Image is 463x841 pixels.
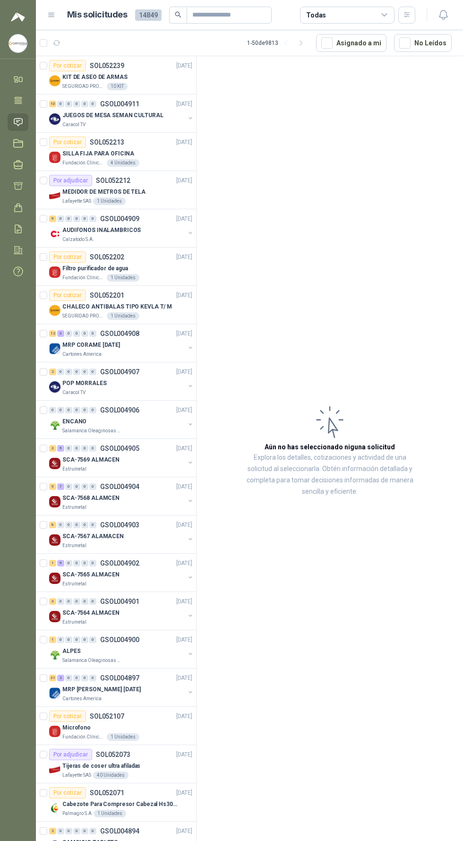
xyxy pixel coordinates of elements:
img: Company Logo [49,75,60,86]
p: Estrumetal [62,504,86,511]
p: Salamanca Oleaginosas SAS [62,427,122,435]
div: 0 [89,560,96,566]
div: Por adjudicar [49,175,92,186]
div: 0 [89,483,96,490]
a: 9 0 0 0 0 0 GSOL004909[DATE] Company LogoAUDIFONOS INALAMBRICOSCalzatodo S.A. [49,213,194,243]
div: 2 [49,369,56,375]
p: [DATE] [176,138,192,147]
p: [DATE] [176,215,192,223]
div: 0 [89,101,96,107]
p: [DATE] [176,635,192,644]
div: Por cotizar [49,251,86,263]
p: MRP CORAME [DATE] [62,341,120,350]
div: Todas [306,10,326,20]
span: 14849 [135,9,162,21]
div: 0 [89,215,96,222]
img: Logo peakr [11,11,25,23]
div: 0 [89,598,96,605]
p: Microfono [62,723,91,732]
div: 0 [81,828,88,834]
div: 0 [73,560,80,566]
a: Por adjudicarSOL052212[DATE] Company LogoMEDIDOR DE METROS DE TELALafayette SAS1 Unidades [36,171,196,209]
div: 0 [73,636,80,643]
p: [DATE] [176,521,192,530]
div: 0 [73,445,80,452]
div: 0 [89,330,96,337]
img: Company Logo [49,458,60,469]
p: Lafayette SAS [62,197,91,205]
img: Company Logo [49,305,60,316]
p: [DATE] [176,789,192,798]
div: 0 [65,330,72,337]
div: 1 Unidades [94,810,126,817]
div: 5 [49,483,56,490]
p: GSOL004894 [100,828,139,834]
p: SILLA FIJA PARA OFICINA [62,149,134,158]
p: SOL052202 [90,254,124,260]
img: Company Logo [49,764,60,775]
p: SOL052213 [90,139,124,146]
div: 0 [73,598,80,605]
p: Estrumetal [62,618,86,626]
div: 0 [89,407,96,413]
div: 0 [81,483,88,490]
div: 0 [73,828,80,834]
div: 1 [49,636,56,643]
p: [DATE] [176,712,192,721]
p: SCA-7569 ALMACEN [62,455,120,464]
p: [DATE] [176,253,192,262]
img: Company Logo [49,496,60,507]
p: POP MORRALES [62,379,107,388]
div: 0 [89,522,96,528]
p: Estrumetal [62,580,86,588]
div: 0 [57,598,64,605]
p: SOL052212 [96,177,130,184]
p: SOL052073 [96,751,130,758]
p: MRP [PERSON_NAME] [DATE] [62,685,141,694]
p: MEDIDOR DE METROS DE TELA [62,188,146,197]
p: [DATE] [176,597,192,606]
p: [DATE] [176,559,192,568]
div: 0 [65,828,72,834]
div: 0 [65,215,72,222]
p: Estrumetal [62,542,86,549]
p: SEGURIDAD PROVISER LTDA [62,83,105,90]
div: 0 [89,636,96,643]
p: GSOL004900 [100,636,139,643]
div: 1 Unidades [93,197,126,205]
p: [DATE] [176,750,192,759]
p: [DATE] [176,61,192,70]
p: Filtro purificador de agua [62,264,128,273]
div: 0 [73,101,80,107]
img: Company Logo [49,687,60,699]
div: 0 [57,369,64,375]
img: Company Logo [49,802,60,814]
div: Por cotizar [49,711,86,722]
p: [DATE] [176,444,192,453]
a: 1 0 0 0 0 0 GSOL004900[DATE] Company LogoALPESSalamanca Oleaginosas SAS [49,634,194,664]
a: 0 0 0 0 0 0 GSOL004906[DATE] Company LogoENCANOSalamanca Oleaginosas SAS [49,404,194,435]
p: [DATE] [176,100,192,109]
p: Cartones America [62,351,102,358]
div: 0 [65,407,72,413]
div: 1 Unidades [107,312,139,320]
a: 1 9 0 0 0 0 GSOL004902[DATE] Company LogoSCA-7565 ALMACENEstrumetal [49,558,194,588]
p: ENCANO [62,417,86,426]
div: 0 [81,330,88,337]
div: 0 [73,522,80,528]
div: 0 [57,636,64,643]
p: GSOL004908 [100,330,139,337]
p: GSOL004909 [100,215,139,222]
div: 0 [65,675,72,681]
a: 10 0 0 0 0 0 GSOL004911[DATE] Company LogoJUEGOS DE MESA SEMAN CULTURALCaracol TV [49,98,194,129]
img: Company Logo [49,152,60,163]
div: 2 [57,675,64,681]
p: GSOL004901 [100,598,139,605]
a: Por cotizarSOL052071[DATE] Company LogoCabezote Para Compresor Cabezal Hs3065a Nuevo Marca 3hpPal... [36,783,196,822]
p: Estrumetal [62,465,86,473]
div: 0 [81,598,88,605]
p: SEGURIDAD PROVISER LTDA [62,312,105,320]
img: Company Logo [9,34,27,52]
div: 7 [57,483,64,490]
p: SOL052071 [90,790,124,796]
